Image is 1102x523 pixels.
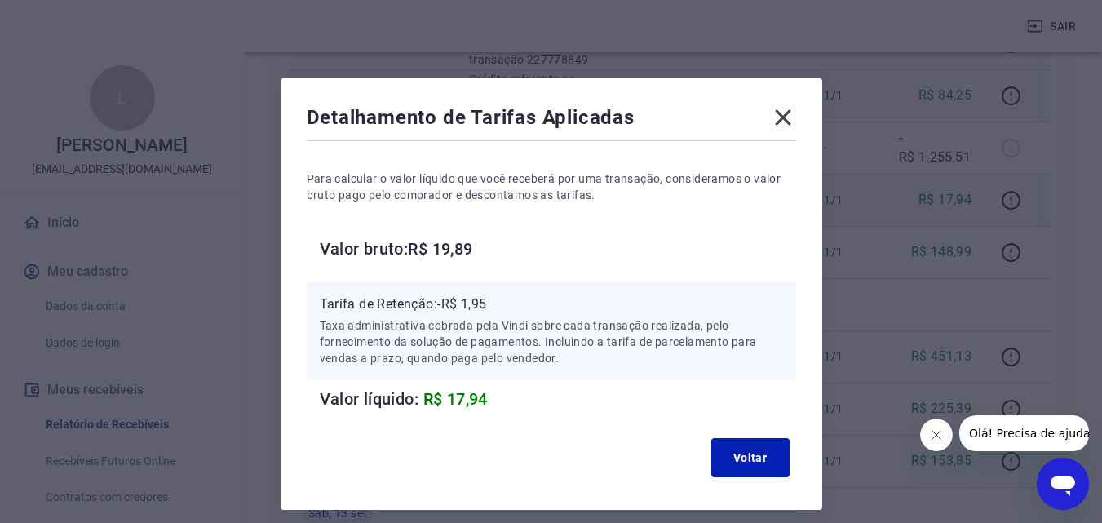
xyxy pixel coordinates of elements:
div: Detalhamento de Tarifas Aplicadas [307,104,796,137]
span: Olá! Precisa de ajuda? [10,11,137,24]
iframe: Botão para abrir a janela de mensagens [1037,458,1089,510]
iframe: Mensagem da empresa [959,415,1089,451]
h6: Valor líquido: [320,386,796,412]
p: Taxa administrativa cobrada pela Vindi sobre cada transação realizada, pelo fornecimento da soluç... [320,317,783,366]
p: Tarifa de Retenção: -R$ 1,95 [320,295,783,314]
h6: Valor bruto: R$ 19,89 [320,236,796,262]
iframe: Fechar mensagem [920,419,953,451]
p: Para calcular o valor líquido que você receberá por uma transação, consideramos o valor bruto pag... [307,171,796,203]
span: R$ 17,94 [423,389,488,409]
button: Voltar [711,438,790,477]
